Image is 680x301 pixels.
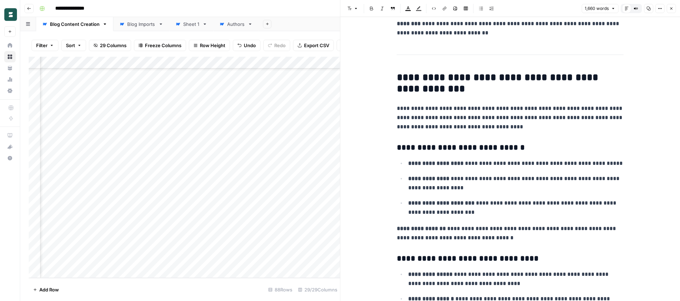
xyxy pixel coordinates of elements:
button: Redo [263,40,290,51]
span: Sort [66,42,75,49]
button: Freeze Columns [134,40,186,51]
span: Undo [244,42,256,49]
button: What's new? [4,141,16,152]
span: Filter [36,42,47,49]
span: Redo [274,42,286,49]
button: 1,660 words [581,4,618,13]
a: AirOps Academy [4,130,16,141]
button: Sort [61,40,86,51]
div: What's new? [5,141,15,152]
div: Sheet 1 [183,21,199,28]
span: Add Row [39,286,59,293]
a: Blog Imports [113,17,169,31]
div: 88 Rows [265,284,295,295]
a: Settings [4,85,16,96]
a: Browse [4,51,16,62]
span: 29 Columns [100,42,127,49]
a: Your Data [4,62,16,74]
button: Add Row [29,284,63,295]
div: Blog Content Creation [50,21,100,28]
div: 29/29 Columns [295,284,340,295]
img: Borderless Logo [4,8,17,21]
a: Blog Content Creation [36,17,113,31]
button: Filter [32,40,58,51]
div: Blog Imports [127,21,156,28]
span: Freeze Columns [145,42,181,49]
button: Row Height [189,40,230,51]
span: Row Height [200,42,225,49]
button: Workspace: Borderless [4,6,16,23]
button: Undo [233,40,260,51]
button: 29 Columns [89,40,131,51]
span: Export CSV [304,42,329,49]
button: Export CSV [293,40,334,51]
a: Usage [4,74,16,85]
button: Help + Support [4,152,16,164]
div: Authors [227,21,245,28]
span: 1,660 words [585,5,609,12]
a: Home [4,40,16,51]
a: Authors [213,17,259,31]
a: Sheet 1 [169,17,213,31]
